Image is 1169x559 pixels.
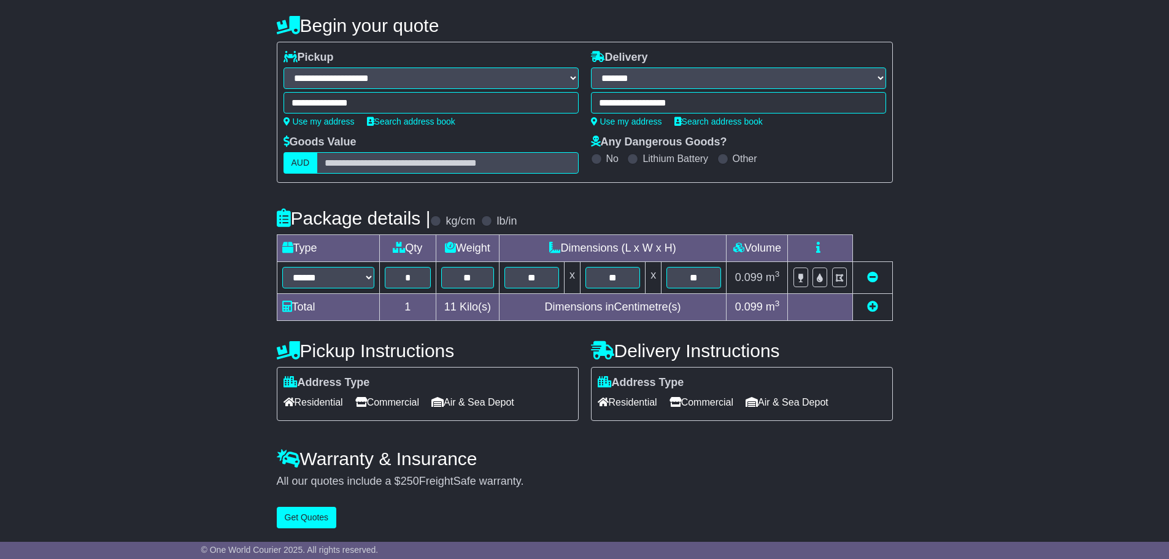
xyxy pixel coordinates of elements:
[766,301,780,313] span: m
[277,475,893,488] div: All our quotes include a $ FreightSafe warranty.
[277,208,431,228] h4: Package details |
[775,299,780,308] sup: 3
[591,51,648,64] label: Delivery
[591,117,662,126] a: Use my address
[379,235,436,262] td: Qty
[379,294,436,321] td: 1
[735,271,763,283] span: 0.099
[733,153,757,164] label: Other
[642,153,708,164] label: Lithium Battery
[277,235,379,262] td: Type
[277,449,893,469] h4: Warranty & Insurance
[201,545,379,555] span: © One World Courier 2025. All rights reserved.
[735,301,763,313] span: 0.099
[284,152,318,174] label: AUD
[284,136,357,149] label: Goods Value
[564,262,580,294] td: x
[499,235,727,262] td: Dimensions (L x W x H)
[401,475,419,487] span: 250
[284,376,370,390] label: Address Type
[727,235,788,262] td: Volume
[591,136,727,149] label: Any Dangerous Goods?
[867,271,878,283] a: Remove this item
[284,393,343,412] span: Residential
[277,15,893,36] h4: Begin your quote
[598,393,657,412] span: Residential
[606,153,619,164] label: No
[277,294,379,321] td: Total
[598,376,684,390] label: Address Type
[499,294,727,321] td: Dimensions in Centimetre(s)
[277,341,579,361] h4: Pickup Instructions
[496,215,517,228] label: lb/in
[436,235,500,262] td: Weight
[746,393,828,412] span: Air & Sea Depot
[284,117,355,126] a: Use my address
[766,271,780,283] span: m
[446,215,475,228] label: kg/cm
[284,51,334,64] label: Pickup
[436,294,500,321] td: Kilo(s)
[431,393,514,412] span: Air & Sea Depot
[277,507,337,528] button: Get Quotes
[367,117,455,126] a: Search address book
[669,393,733,412] span: Commercial
[646,262,662,294] td: x
[444,301,457,313] span: 11
[867,301,878,313] a: Add new item
[674,117,763,126] a: Search address book
[355,393,419,412] span: Commercial
[775,269,780,279] sup: 3
[591,341,893,361] h4: Delivery Instructions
